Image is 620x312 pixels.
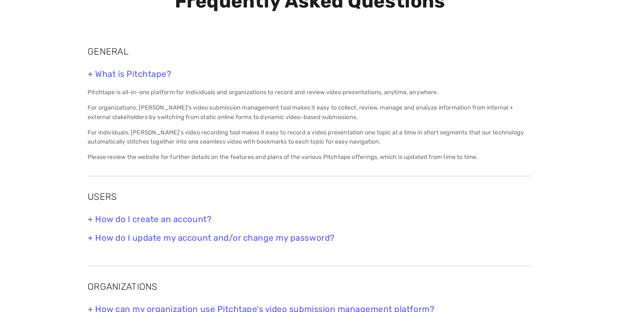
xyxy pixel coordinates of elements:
[88,103,532,122] p: For organizations, [PERSON_NAME]'s video submission management tool makes it easy to collect, rev...
[88,214,532,224] h3: + How do I create an account?
[88,152,532,162] p: Please review the website for further details on the features and plans of the various Pitchtape ...
[88,280,532,293] h2: ORGANIZATIONS
[88,69,532,79] h3: + What is Pitchtape?
[88,45,532,58] h2: GENERAL
[88,128,532,147] p: For individuals, [PERSON_NAME]'s video recording tool makes it easy to record a video presentatio...
[88,233,532,243] h3: + How do I update my account and/or change my password?
[587,281,620,312] iframe: Chat Widget
[88,190,532,203] h2: USERS
[88,88,532,97] p: Pitchtape is all-in-one platform for individuals and organizations to record and review video pre...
